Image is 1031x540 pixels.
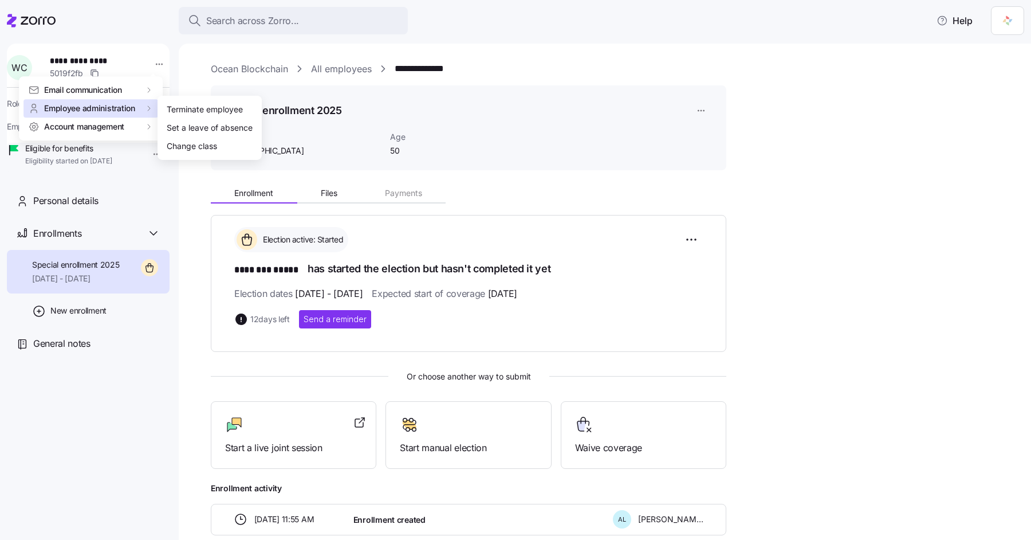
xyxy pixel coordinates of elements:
[167,122,253,134] div: Set a leave of absence
[44,84,122,96] span: Email communication
[44,121,124,132] span: Account management
[44,103,135,114] span: Employee administration
[167,140,217,152] div: Change class
[167,103,243,116] div: Terminate employee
